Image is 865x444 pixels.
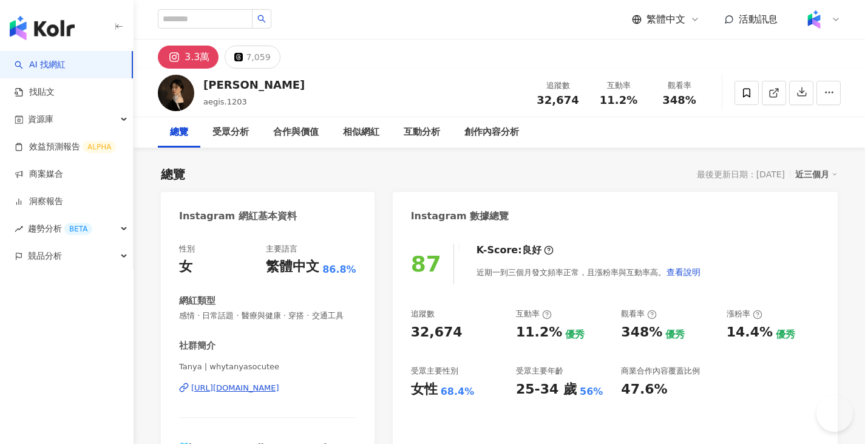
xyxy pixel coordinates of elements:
span: Tanya | whytanyasocutee [179,361,356,372]
span: rise [15,225,23,233]
a: 找貼文 [15,86,55,98]
div: 47.6% [621,380,667,399]
span: 感情 · 日常話題 · 醫療與健康 · 穿搭 · 交通工具 [179,310,356,321]
div: 社群簡介 [179,340,215,352]
span: 86.8% [322,263,356,276]
img: Kolr%20app%20icon%20%281%29.png [802,8,826,31]
div: 最後更新日期：[DATE] [697,169,785,179]
div: 創作內容分析 [464,125,519,140]
div: 女 [179,258,192,276]
span: 繁體中文 [646,13,685,26]
div: 性別 [179,244,195,254]
div: 7,059 [246,49,270,66]
div: 優秀 [565,328,585,341]
div: 觀看率 [656,80,702,92]
div: 優秀 [776,328,795,341]
span: 資源庫 [28,106,53,133]
div: 漲粉率 [727,309,762,319]
span: search [257,15,266,23]
div: 25-34 歲 [516,380,577,399]
span: 11.2% [600,94,637,106]
div: 主要語言 [266,244,297,254]
div: 互動率 [595,80,642,92]
button: 7,059 [225,46,280,69]
div: [URL][DOMAIN_NAME] [191,383,279,394]
span: 348% [662,94,696,106]
div: 網紅類型 [179,295,215,307]
div: Instagram 網紅基本資料 [179,210,297,223]
span: 趨勢分析 [28,215,92,242]
div: 追蹤數 [411,309,435,319]
div: 良好 [522,244,541,257]
a: [URL][DOMAIN_NAME] [179,383,356,394]
span: aegis.1203 [203,97,247,106]
a: 效益預測報告ALPHA [15,141,116,153]
iframe: Help Scout Beacon - Open [816,395,853,432]
div: 追蹤數 [535,80,581,92]
div: 87 [411,251,441,276]
span: 活動訊息 [739,13,778,25]
div: 互動分析 [404,125,440,140]
div: 總覽 [161,166,185,183]
div: 68.4% [441,385,475,398]
div: 近期一到三個月發文頻率正常，且漲粉率與互動率高。 [477,260,701,284]
a: searchAI 找網紅 [15,59,66,71]
div: 相似網紅 [343,125,379,140]
div: 女性 [411,380,438,399]
div: 348% [621,323,662,342]
div: 商業合作內容覆蓋比例 [621,366,700,377]
div: 合作與價值 [273,125,319,140]
div: 優秀 [665,328,685,341]
span: 競品分析 [28,242,62,270]
div: 56% [580,385,603,398]
div: BETA [64,223,92,235]
div: 近三個月 [795,166,838,182]
div: 受眾主要年齡 [516,366,563,377]
div: K-Score : [477,244,554,257]
div: [PERSON_NAME] [203,77,305,92]
div: 觀看率 [621,309,657,319]
div: Instagram 數據總覽 [411,210,509,223]
img: KOL Avatar [158,75,194,111]
div: 受眾分析 [212,125,249,140]
span: 查看說明 [667,267,700,277]
span: 32,674 [537,94,578,106]
img: logo [10,16,75,40]
a: 商案媒合 [15,168,63,180]
button: 查看說明 [666,260,701,284]
button: 3.3萬 [158,46,219,69]
div: 3.3萬 [185,49,209,66]
div: 11.2% [516,323,562,342]
div: 14.4% [727,323,773,342]
div: 受眾主要性別 [411,366,458,377]
div: 32,674 [411,323,463,342]
div: 總覽 [170,125,188,140]
a: 洞察報告 [15,196,63,208]
div: 互動率 [516,309,552,319]
div: 繁體中文 [266,258,319,276]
